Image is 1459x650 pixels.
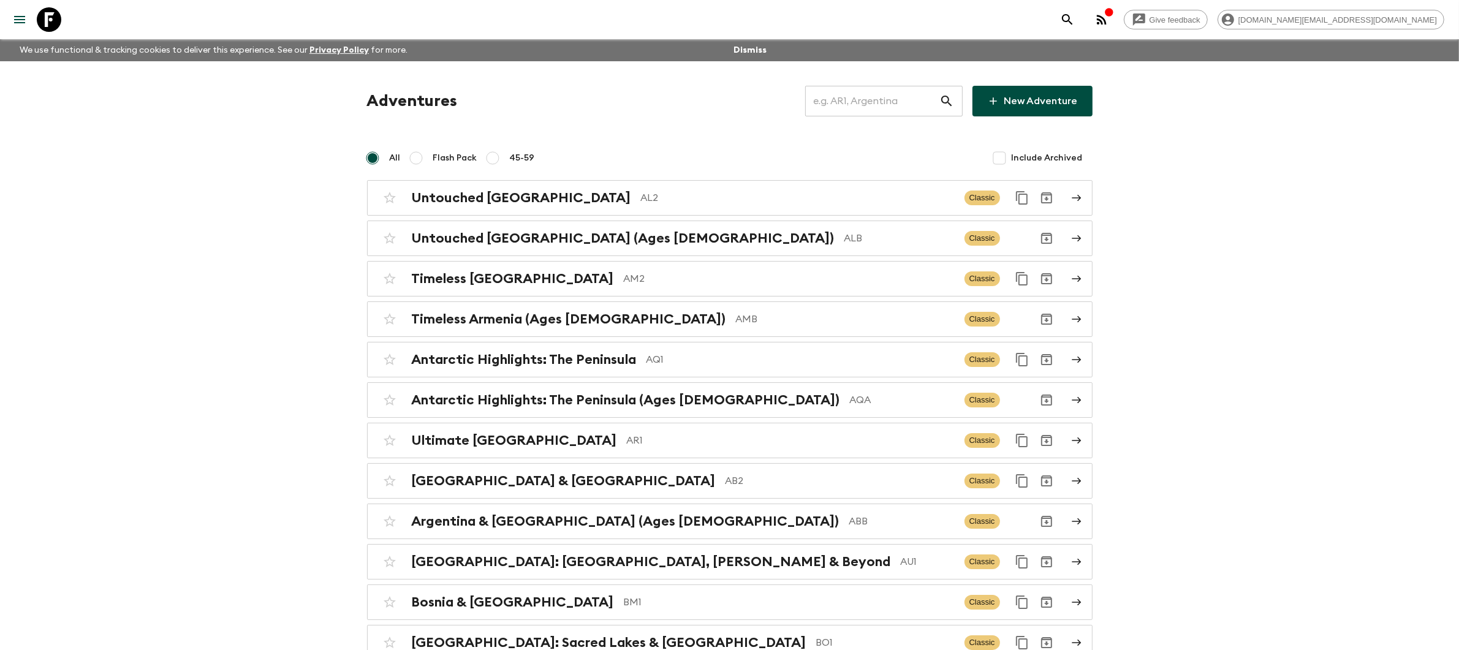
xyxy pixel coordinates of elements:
[1010,469,1034,493] button: Duplicate for 45-59
[1034,590,1059,614] button: Archive
[367,89,458,113] h1: Adventures
[1034,428,1059,453] button: Archive
[367,463,1093,499] a: [GEOGRAPHIC_DATA] & [GEOGRAPHIC_DATA]AB2ClassicDuplicate for 45-59Archive
[849,514,955,529] p: ABB
[412,433,617,448] h2: Ultimate [GEOGRAPHIC_DATA]
[510,152,535,164] span: 45-59
[964,595,1000,610] span: Classic
[805,84,939,118] input: e.g. AR1, Argentina
[964,352,1000,367] span: Classic
[433,152,477,164] span: Flash Pack
[367,423,1093,458] a: Ultimate [GEOGRAPHIC_DATA]AR1ClassicDuplicate for 45-59Archive
[964,554,1000,569] span: Classic
[412,473,716,489] h2: [GEOGRAPHIC_DATA] & [GEOGRAPHIC_DATA]
[964,231,1000,246] span: Classic
[412,352,637,368] h2: Antarctic Highlights: The Peninsula
[1055,7,1080,32] button: search adventures
[367,342,1093,377] a: Antarctic Highlights: The PeninsulaAQ1ClassicDuplicate for 45-59Archive
[726,474,955,488] p: AB2
[964,514,1000,529] span: Classic
[367,504,1093,539] a: Argentina & [GEOGRAPHIC_DATA] (Ages [DEMOGRAPHIC_DATA])ABBClassicArchive
[1143,15,1207,25] span: Give feedback
[412,554,891,570] h2: [GEOGRAPHIC_DATA]: [GEOGRAPHIC_DATA], [PERSON_NAME] & Beyond
[1034,226,1059,251] button: Archive
[1034,550,1059,574] button: Archive
[367,261,1093,297] a: Timeless [GEOGRAPHIC_DATA]AM2ClassicDuplicate for 45-59Archive
[964,393,1000,407] span: Classic
[1012,152,1083,164] span: Include Archived
[964,191,1000,205] span: Classic
[1124,10,1208,29] a: Give feedback
[367,221,1093,256] a: Untouched [GEOGRAPHIC_DATA] (Ages [DEMOGRAPHIC_DATA])ALBClassicArchive
[1010,550,1034,574] button: Duplicate for 45-59
[624,271,955,286] p: AM2
[1034,266,1059,291] button: Archive
[1232,15,1444,25] span: [DOMAIN_NAME][EMAIL_ADDRESS][DOMAIN_NAME]
[964,474,1000,488] span: Classic
[964,312,1000,327] span: Classic
[412,594,614,610] h2: Bosnia & [GEOGRAPHIC_DATA]
[624,595,955,610] p: BM1
[367,180,1093,216] a: Untouched [GEOGRAPHIC_DATA]AL2ClassicDuplicate for 45-59Archive
[7,7,32,32] button: menu
[736,312,955,327] p: AMB
[412,271,614,287] h2: Timeless [GEOGRAPHIC_DATA]
[730,42,770,59] button: Dismiss
[1034,388,1059,412] button: Archive
[641,191,955,205] p: AL2
[1010,590,1034,614] button: Duplicate for 45-59
[367,382,1093,418] a: Antarctic Highlights: The Peninsula (Ages [DEMOGRAPHIC_DATA])AQAClassicArchive
[309,46,369,55] a: Privacy Policy
[1034,186,1059,210] button: Archive
[412,311,726,327] h2: Timeless Armenia (Ages [DEMOGRAPHIC_DATA])
[646,352,955,367] p: AQ1
[844,231,955,246] p: ALB
[901,554,955,569] p: AU1
[1034,469,1059,493] button: Archive
[367,301,1093,337] a: Timeless Armenia (Ages [DEMOGRAPHIC_DATA])AMBClassicArchive
[964,433,1000,448] span: Classic
[367,584,1093,620] a: Bosnia & [GEOGRAPHIC_DATA]BM1ClassicDuplicate for 45-59Archive
[412,190,631,206] h2: Untouched [GEOGRAPHIC_DATA]
[1010,186,1034,210] button: Duplicate for 45-59
[15,39,412,61] p: We use functional & tracking cookies to deliver this experience. See our for more.
[964,635,1000,650] span: Classic
[1034,307,1059,331] button: Archive
[412,230,835,246] h2: Untouched [GEOGRAPHIC_DATA] (Ages [DEMOGRAPHIC_DATA])
[1010,266,1034,291] button: Duplicate for 45-59
[412,513,839,529] h2: Argentina & [GEOGRAPHIC_DATA] (Ages [DEMOGRAPHIC_DATA])
[816,635,955,650] p: BO1
[390,152,401,164] span: All
[850,393,955,407] p: AQA
[627,433,955,448] p: AR1
[964,271,1000,286] span: Classic
[412,392,840,408] h2: Antarctic Highlights: The Peninsula (Ages [DEMOGRAPHIC_DATA])
[1010,347,1034,372] button: Duplicate for 45-59
[972,86,1093,116] a: New Adventure
[1034,509,1059,534] button: Archive
[367,544,1093,580] a: [GEOGRAPHIC_DATA]: [GEOGRAPHIC_DATA], [PERSON_NAME] & BeyondAU1ClassicDuplicate for 45-59Archive
[1034,347,1059,372] button: Archive
[1218,10,1444,29] div: [DOMAIN_NAME][EMAIL_ADDRESS][DOMAIN_NAME]
[1010,428,1034,453] button: Duplicate for 45-59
